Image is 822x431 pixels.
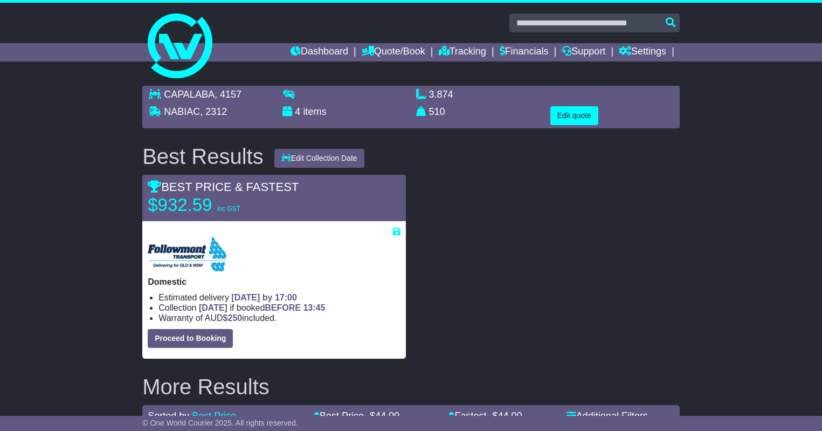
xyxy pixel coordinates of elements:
p: Domestic [148,277,400,287]
span: [DATE] [199,303,227,312]
span: [DATE] by 17:00 [231,293,297,302]
div: Best Results [137,145,269,168]
button: Edit quote [550,106,598,125]
a: Additional Filters [567,411,648,421]
span: $ [223,313,243,323]
span: 44.00 [498,411,522,421]
span: 4 [295,106,300,117]
span: CAPALABA [164,89,215,100]
li: Collection [158,303,400,313]
span: BEFORE [265,303,301,312]
button: Edit Collection Date [274,149,364,168]
button: Proceed to Booking [148,329,233,348]
a: Tracking [439,43,486,61]
a: Settings [619,43,666,61]
span: Sorted by [148,411,189,421]
span: - $ [364,411,399,421]
span: 250 [228,313,243,323]
span: , 2312 [200,106,227,117]
span: items [303,106,326,117]
span: 510 [429,106,445,117]
span: BEST PRICE & FASTEST [148,180,299,194]
span: if booked [199,303,325,312]
a: Support [562,43,605,61]
span: inc GST [217,205,240,213]
a: Best Price- $44.00 [314,411,399,421]
span: 44.00 [375,411,399,421]
img: Followmont Transport: Domestic [148,237,226,271]
span: 3.874 [429,89,453,100]
span: NABIAC [164,106,200,117]
a: Dashboard [291,43,348,61]
span: , 4157 [215,89,241,100]
a: Fastest- $44.00 [448,411,522,421]
span: - $ [486,411,522,421]
p: $932.59 [148,194,282,216]
a: Financials [500,43,549,61]
a: Quote/Book [362,43,425,61]
a: Best Price [192,411,236,421]
span: © One World Courier 2025. All rights reserved. [142,419,298,427]
li: Estimated delivery [158,292,400,303]
li: Warranty of AUD included. [158,313,400,323]
h2: More Results [142,375,680,399]
span: 13:45 [303,303,325,312]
